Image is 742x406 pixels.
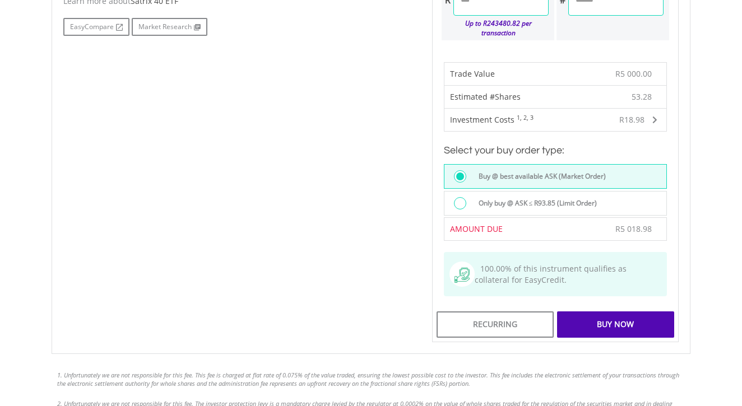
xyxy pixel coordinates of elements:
div: Recurring [437,311,554,337]
span: Investment Costs [450,114,514,125]
span: Estimated #Shares [450,91,521,102]
img: collateral-qualifying-green.svg [455,268,470,283]
span: R18.98 [619,114,644,125]
label: Buy @ best available ASK (Market Order) [472,170,606,183]
span: 53.28 [632,91,652,102]
label: Only buy @ ASK ≤ R93.85 (Limit Order) [472,197,597,209]
div: Buy Now [557,311,674,337]
a: Market Research [132,18,207,36]
span: 100.00% of this instrument qualifies as collateral for EasyCredit. [475,263,627,285]
a: EasyCompare [63,18,129,36]
span: AMOUNT DUE [450,223,503,234]
h3: Select your buy order type: [444,143,667,158]
li: 1. Unfortunately we are not responsible for this fee. This fee is charged at flat rate of 0.075% ... [57,371,685,388]
span: R5 018.98 [615,223,652,234]
sup: 1, 2, 3 [517,114,534,122]
span: R5 000.00 [615,68,652,79]
div: Up to R243480.82 per transaction [442,16,549,40]
span: Trade Value [450,68,495,79]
